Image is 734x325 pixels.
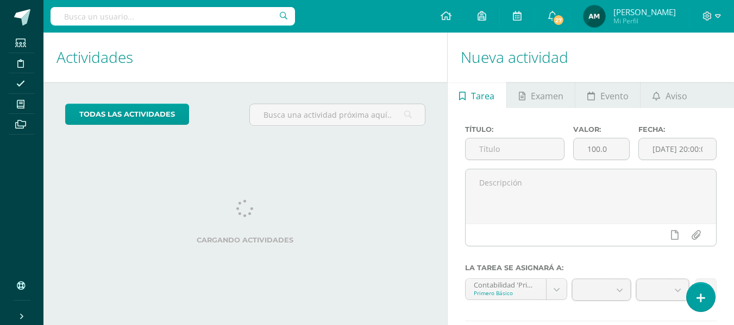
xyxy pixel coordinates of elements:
span: Aviso [666,83,687,109]
label: La tarea se asignará a: [465,264,717,272]
a: Tarea [448,82,506,108]
h1: Nueva actividad [461,33,721,82]
input: Puntos máximos [574,138,629,160]
span: Examen [531,83,563,109]
a: Aviso [641,82,699,108]
label: Título: [465,125,565,133]
img: 09ff674d68efe52c25f03c97fc906881.png [584,5,605,27]
label: Cargando actividades [65,236,425,244]
span: Mi Perfil [613,16,676,26]
input: Fecha de entrega [639,138,716,160]
input: Busca una actividad próxima aquí... [250,104,424,125]
a: Examen [507,82,575,108]
a: Contabilidad 'Primero Básico A'Primero Básico [466,279,567,299]
input: Título [466,138,564,160]
span: Tarea [471,83,494,109]
div: Contabilidad 'Primero Básico A' [474,279,538,289]
a: Evento [575,82,640,108]
span: [PERSON_NAME] [613,7,676,17]
span: Evento [600,83,629,109]
a: todas las Actividades [65,104,189,125]
label: Valor: [573,125,630,133]
div: Primero Básico [474,289,538,297]
label: Fecha: [638,125,717,133]
h1: Actividades [57,33,434,82]
input: Busca un usuario... [51,7,295,26]
span: 27 [553,14,564,26]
